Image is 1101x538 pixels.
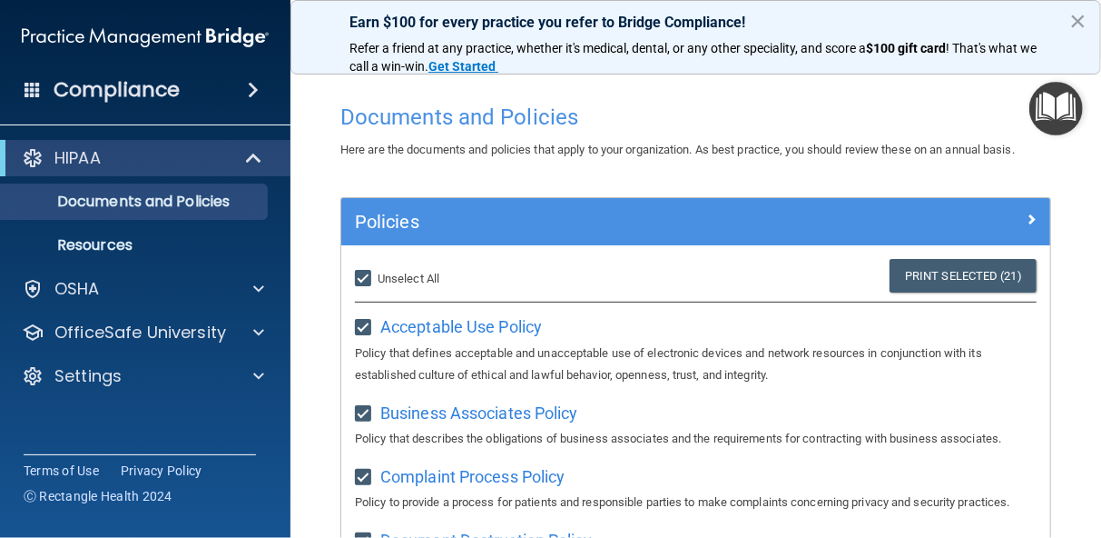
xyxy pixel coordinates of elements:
[54,365,122,387] p: Settings
[380,317,542,336] span: Acceptable Use Policy
[24,487,172,505] span: Ⓒ Rectangle Health 2024
[355,212,860,232] h5: Policies
[355,428,1037,450] p: Policy that describes the obligations of business associates and the requirements for contracting...
[22,365,264,387] a: Settings
[22,322,264,344] a: OfficeSafe University
[380,403,578,423] span: Business Associates Policy
[349,14,1042,31] p: Earn $100 for every practice you refer to Bridge Compliance!
[54,77,180,103] h4: Compliance
[54,322,226,344] p: OfficeSafe University
[22,19,269,55] img: PMB logo
[428,59,496,74] strong: Get Started
[355,492,1037,513] p: Policy to provide a process for patients and responsible parties to make complaints concerning pr...
[866,41,946,55] strong: $100 gift card
[22,278,264,300] a: OSHA
[355,207,1037,236] a: Policies
[54,147,101,169] p: HIPAA
[340,143,1015,156] span: Here are the documents and policies that apply to your organization. As best practice, you should...
[428,59,498,74] a: Get Started
[1069,6,1086,35] button: Close
[355,272,376,286] input: Unselect All
[12,193,260,211] p: Documents and Policies
[121,462,202,480] a: Privacy Policy
[54,278,100,300] p: OSHA
[355,343,1037,386] p: Policy that defines acceptable and unacceptable use of electronic devices and network resources i...
[890,259,1037,293] a: Print Selected (21)
[340,105,1051,129] h4: Documents and Policies
[349,41,866,55] span: Refer a friend at any practice, whether it's medical, dental, or any other speciality, and score a
[378,272,439,285] span: Unselect All
[12,236,260,254] p: Resources
[24,462,99,480] a: Terms of Use
[1029,82,1083,135] button: Open Resource Center
[349,41,1039,74] span: ! That's what we call a win-win.
[22,147,263,169] a: HIPAA
[380,467,565,486] span: Complaint Process Policy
